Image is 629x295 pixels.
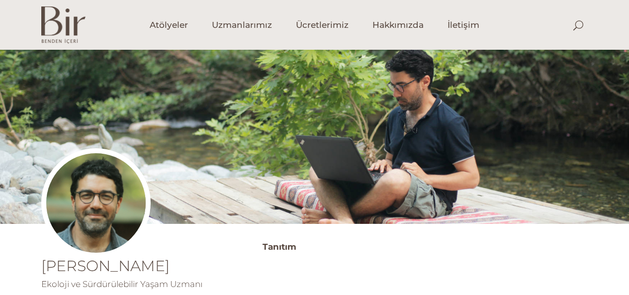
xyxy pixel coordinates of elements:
[263,239,588,255] h3: Tanıtım
[150,19,188,31] span: Atölyeler
[372,19,424,31] span: Hakkımızda
[296,19,349,31] span: Ücretlerimiz
[41,259,208,274] h1: [PERSON_NAME]
[41,148,151,258] img: ahmetacarprofil--300x300.jpg
[41,279,202,289] span: Ekoloji ve Sürdürülebilir Yaşam Uzmanı
[212,19,272,31] span: Uzmanlarımız
[448,19,479,31] span: İletişim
